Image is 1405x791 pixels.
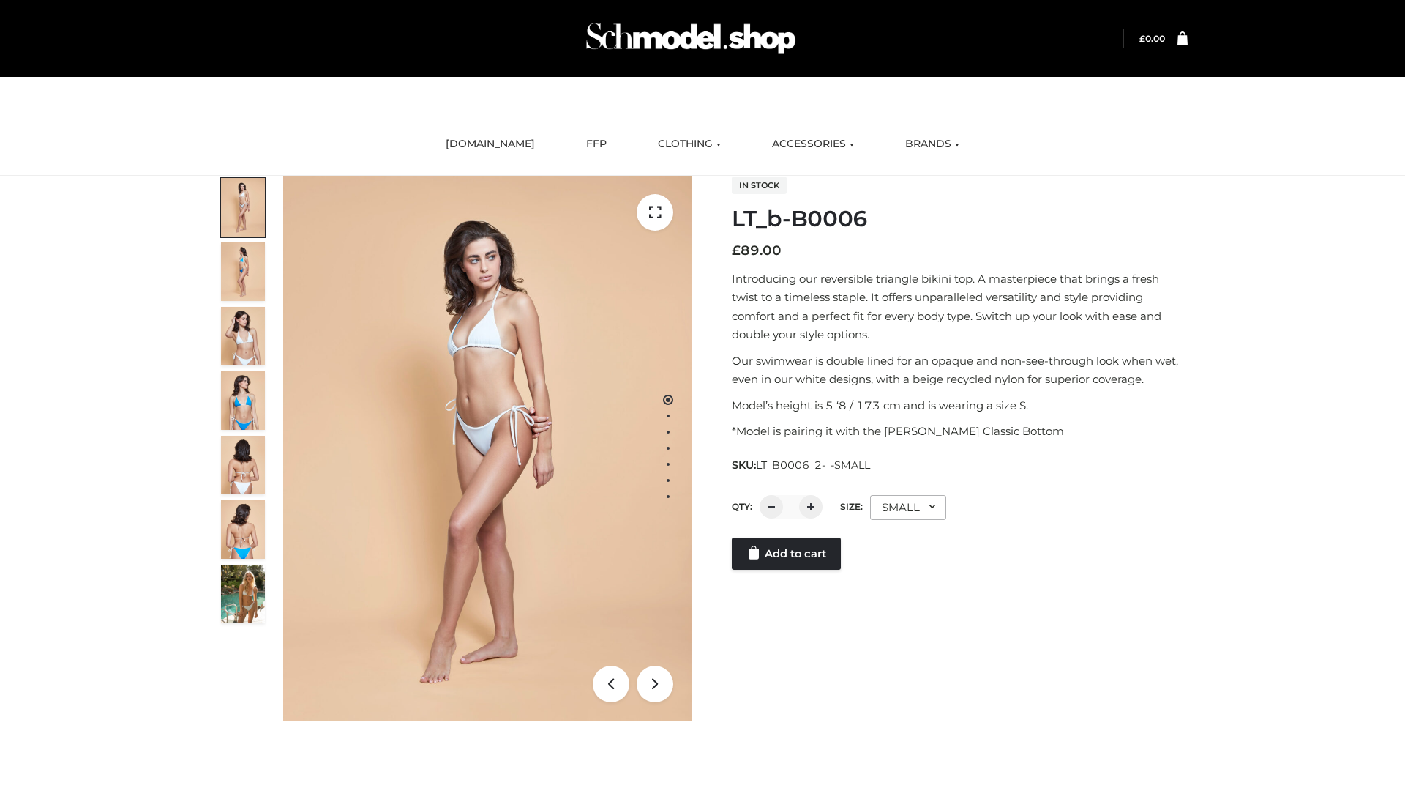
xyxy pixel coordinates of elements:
span: £ [1139,33,1145,44]
span: SKU: [732,456,872,474]
p: *Model is pairing it with the [PERSON_NAME] Classic Bottom [732,422,1188,441]
a: [DOMAIN_NAME] [435,128,546,160]
img: ArielClassicBikiniTop_CloudNine_AzureSky_OW114ECO_8-scaled.jpg [221,500,265,559]
span: LT_B0006_2-_-SMALL [756,458,870,472]
img: ArielClassicBikiniTop_CloudNine_AzureSky_OW114ECO_3-scaled.jpg [221,307,265,365]
a: BRANDS [894,128,970,160]
span: £ [732,242,741,259]
a: Add to cart [732,538,841,570]
bdi: 0.00 [1139,33,1165,44]
div: SMALL [870,495,946,520]
img: ArielClassicBikiniTop_CloudNine_AzureSky_OW114ECO_4-scaled.jpg [221,371,265,430]
h1: LT_b-B0006 [732,206,1188,232]
p: Our swimwear is double lined for an opaque and non-see-through look when wet, even in our white d... [732,352,1188,389]
img: Schmodel Admin 964 [581,10,801,67]
img: Arieltop_CloudNine_AzureSky2.jpg [221,565,265,623]
a: ACCESSORIES [761,128,865,160]
span: In stock [732,177,787,194]
a: FFP [575,128,618,160]
a: CLOTHING [647,128,732,160]
bdi: 89.00 [732,242,782,259]
label: QTY: [732,501,752,512]
label: Size: [840,501,863,512]
img: ArielClassicBikiniTop_CloudNine_AzureSky_OW114ECO_2-scaled.jpg [221,242,265,301]
img: ArielClassicBikiniTop_CloudNine_AzureSky_OW114ECO_1 [283,176,692,721]
p: Model’s height is 5 ‘8 / 173 cm and is wearing a size S. [732,396,1188,415]
p: Introducing our reversible triangle bikini top. A masterpiece that brings a fresh twist to a time... [732,270,1188,344]
img: ArielClassicBikiniTop_CloudNine_AzureSky_OW114ECO_7-scaled.jpg [221,436,265,494]
img: ArielClassicBikiniTop_CloudNine_AzureSky_OW114ECO_1-scaled.jpg [221,178,265,237]
a: £0.00 [1139,33,1165,44]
